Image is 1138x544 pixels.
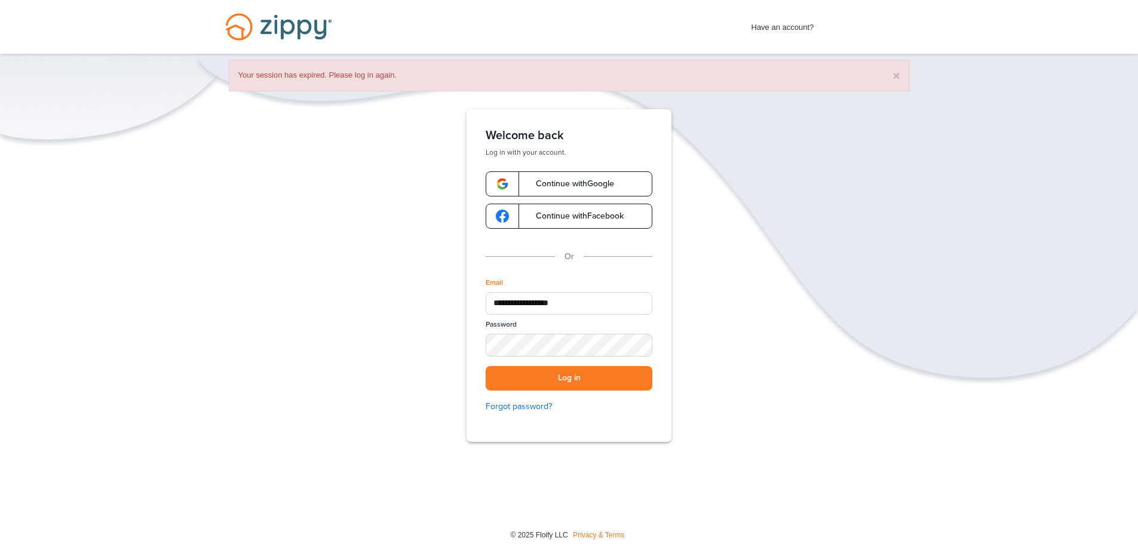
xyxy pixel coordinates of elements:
[486,334,652,356] input: Password
[510,531,568,539] span: © 2025 Floify LLC
[229,60,910,91] div: Your session has expired. Please log in again.
[486,204,652,229] a: google-logoContinue withFacebook
[486,147,652,157] p: Log in with your account.
[573,531,624,539] a: Privacy & Terms
[486,128,652,143] h1: Welcome back
[892,69,900,82] button: ×
[486,366,652,391] button: Log in
[524,212,624,220] span: Continue with Facebook
[524,180,614,188] span: Continue with Google
[486,292,652,315] input: Email
[496,177,509,190] img: google-logo
[751,15,814,34] span: Have an account?
[486,400,652,413] a: Forgot password?
[486,319,517,330] label: Password
[486,278,503,288] label: Email
[496,210,509,223] img: google-logo
[486,171,652,196] a: google-logoContinue withGoogle
[565,250,574,263] p: Or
